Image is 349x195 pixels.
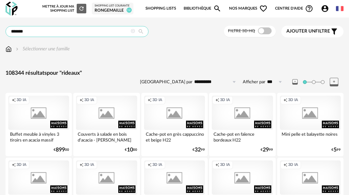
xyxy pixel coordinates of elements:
span: Magnify icon [213,4,221,13]
span: Nos marques [229,1,268,16]
span: Heart Outline icon [259,4,268,13]
span: Refresh icon [78,7,85,10]
img: fr [336,5,343,12]
img: svg+xml;base64,PHN2ZyB3aWR0aD0iMTYiIGhlaWdodD0iMTciIHZpZXdCb3g9IjAgMCAxNiAxNyIgZmlsbD0ibm9uZSIgeG... [6,46,12,52]
span: Account Circle icon [321,4,332,13]
span: Filter icon [330,27,338,36]
div: Sélectionner une famille [14,46,70,52]
span: Help Circle Outline icon [305,4,313,13]
span: Ajouter un [286,29,315,34]
div: Shopping List courante [95,4,131,8]
span: filtre [286,28,330,34]
div: Mettre à jour ma Shopping List [42,4,86,13]
div: rongemaille [95,8,131,13]
span: Account Circle icon [321,4,329,13]
span: Centre d'aideHelp Circle Outline icon [275,4,313,13]
a: Shopping Lists [145,1,176,16]
img: OXP [6,2,18,16]
a: Shopping List courante rongemaille 12 [95,4,131,13]
img: svg+xml;base64,PHN2ZyB3aWR0aD0iMTYiIGhlaWdodD0iMTYiIHZpZXdCb3g9IjAgMCAxNiAxNiIgZmlsbD0ibm9uZSIgeG... [14,46,20,52]
button: Ajouter unfiltre Filter icon [281,26,343,37]
span: Filtre 3D HQ [228,29,255,33]
span: 12 [127,8,132,13]
a: BibliothèqueMagnify icon [184,1,221,16]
